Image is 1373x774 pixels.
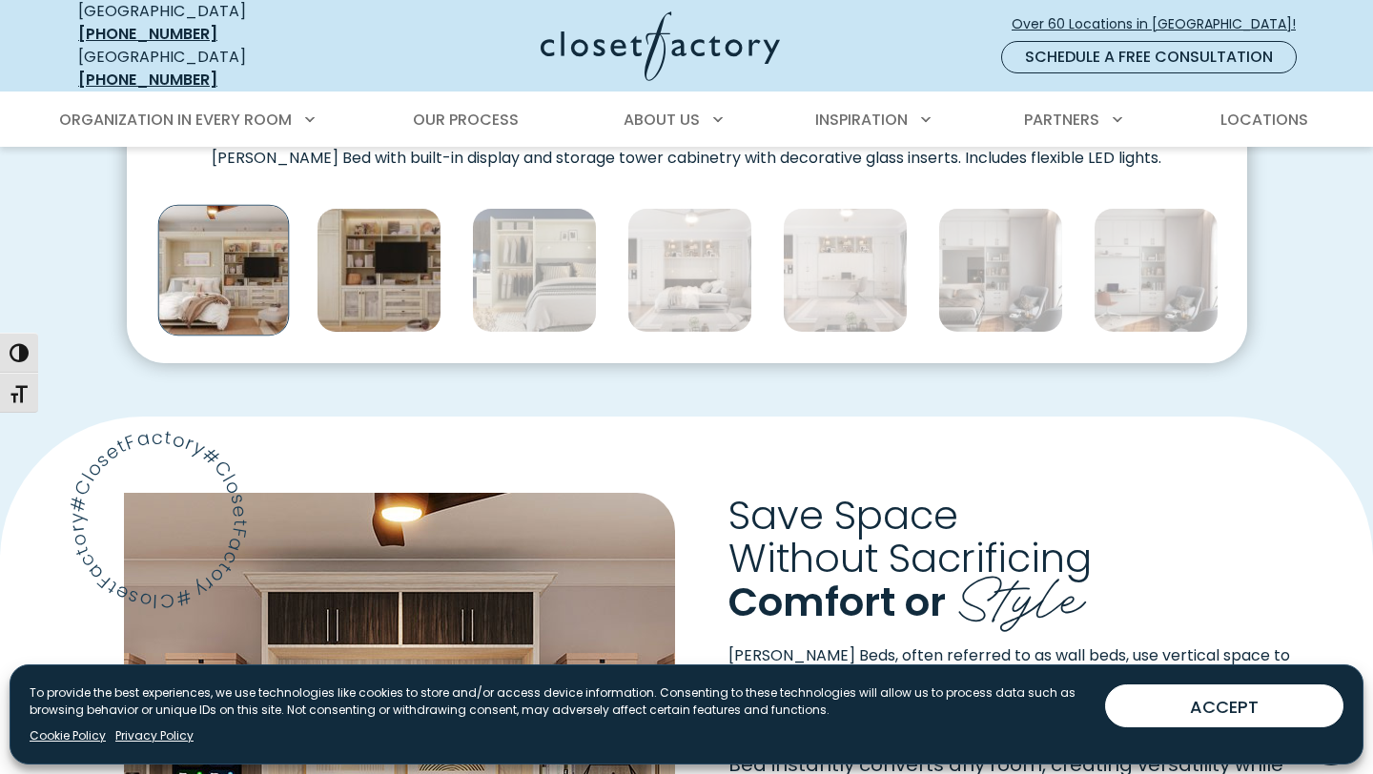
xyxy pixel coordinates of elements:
[1024,109,1099,131] span: Partners
[1094,208,1219,333] img: Murphy bed with desk work station underneath
[541,11,780,81] img: Closet Factory Logo
[728,530,1092,586] span: Without Sacrificing
[78,69,217,91] a: [PHONE_NUMBER]
[1011,8,1312,41] a: Over 60 Locations in [GEOGRAPHIC_DATA]!
[1220,109,1308,131] span: Locations
[46,93,1327,147] nav: Primary Menu
[127,133,1247,168] figcaption: [PERSON_NAME] Bed with built-in display and storage tower cabinetry with decorative glass inserts...
[30,727,106,744] a: Cookie Policy
[1105,684,1343,727] button: ACCEPT
[938,208,1063,333] img: Custom murphy bed with open display shelving
[157,205,289,336] img: Custom Murphy Bed with decorative glass cabinet doors and built in TV mount
[115,727,194,744] a: Privacy Policy
[728,574,946,630] span: Comfort or
[317,208,441,333] img: Custom Murphy bed concealed in light woodgrain cabinetry
[59,109,292,131] span: Organization in Every Room
[956,551,1086,634] span: Style
[783,208,908,333] img: Closed Murphy Bed creates dual-purpose room
[624,109,700,131] span: About Us
[728,487,958,543] span: Save Space
[815,109,908,131] span: Inspiration
[78,23,217,45] a: [PHONE_NUMBER]
[1001,41,1297,73] a: Schedule a Free Consultation
[413,109,519,131] span: Our Process
[627,208,752,333] img: Custom Murphy bed with light woodgrain melamine and LED lighting, glass floating shelves, and cus...
[30,684,1090,719] p: To provide the best experiences, we use technologies like cookies to store and/or access device i...
[78,46,355,92] div: [GEOGRAPHIC_DATA]
[472,208,597,333] img: Murphy bed flanked with wardrobe closet and built-in work station desk including flexi and LED li...
[1012,14,1311,34] span: Over 60 Locations in [GEOGRAPHIC_DATA]!
[728,644,1310,713] p: [PERSON_NAME] Beds, often referred to as wall beds, use vertical space to store a bed discreetly ...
